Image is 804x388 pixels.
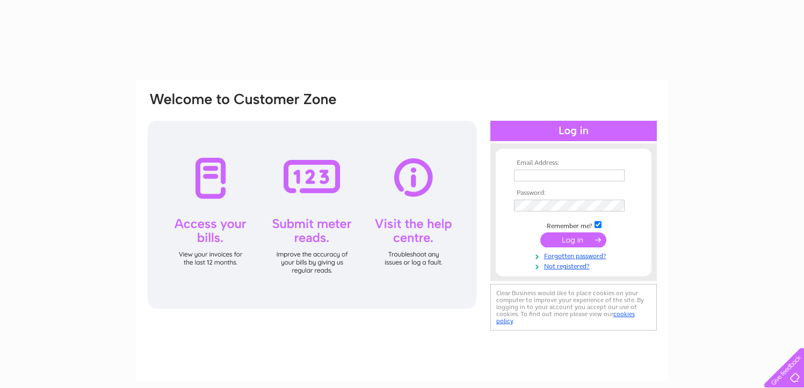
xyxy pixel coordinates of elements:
a: Not registered? [514,260,636,270]
th: Password: [511,189,636,197]
a: cookies policy [496,310,635,325]
a: Forgotten password? [514,250,636,260]
input: Submit [540,232,606,247]
div: Clear Business would like to place cookies on your computer to improve your experience of the sit... [490,284,657,331]
td: Remember me? [511,219,636,230]
th: Email Address: [511,159,636,167]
